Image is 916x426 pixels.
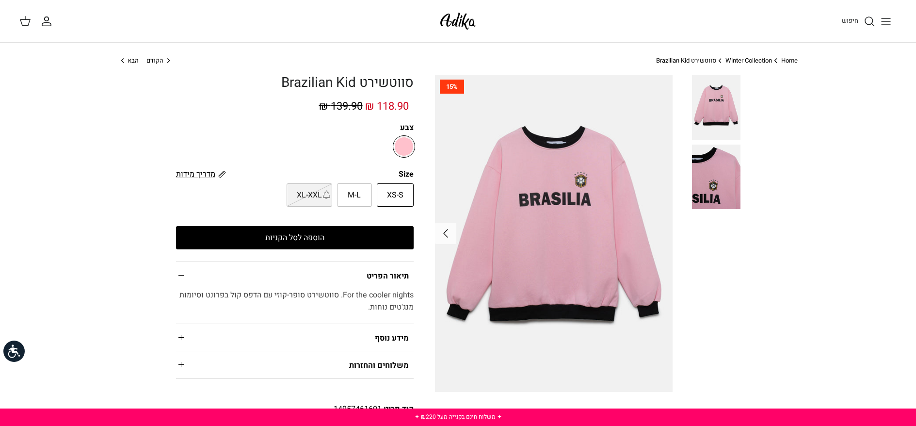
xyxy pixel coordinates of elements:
span: הקודם [146,56,163,65]
span: 139.90 ₪ [319,98,363,114]
span: חיפוש [842,16,858,25]
span: 14957461601 [334,403,382,415]
nav: Breadcrumbs [119,56,798,66]
a: Home [781,56,798,65]
span: 118.90 ₪ [365,98,409,114]
span: M-L [348,189,361,202]
button: הוספה לסל הקניות [176,226,414,249]
span: קוד פריט [384,403,414,415]
img: Adika IL [437,10,479,33]
span: XS-S [387,189,403,202]
legend: Size [399,169,414,180]
div: For the cooler nights. סווטשירט סופר-קוזי עם הדפס קול בפרונט וסיומות מנג'טים נוחות. [176,289,414,324]
a: Winter Collection [725,56,772,65]
a: הקודם [146,56,173,66]
a: מדריך מידות [176,168,226,180]
a: חיפוש [842,16,875,27]
label: צבע [176,122,414,133]
button: Next [435,223,456,244]
a: החשבון שלי [41,16,56,27]
a: ✦ משלוח חינם בקנייה מעל ₪220 ✦ [415,412,502,421]
summary: משלוחים והחזרות [176,351,414,378]
span: מדריך מידות [176,168,215,180]
summary: תיאור הפריט [176,262,414,289]
a: סווטשירט Brazilian Kid [656,56,716,65]
h1: סווטשירט Brazilian Kid [176,75,414,91]
button: Toggle menu [875,11,897,32]
a: הבא [119,56,139,66]
span: הבא [128,56,139,65]
span: XL-XXL [297,189,322,202]
summary: מידע נוסף [176,324,414,351]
